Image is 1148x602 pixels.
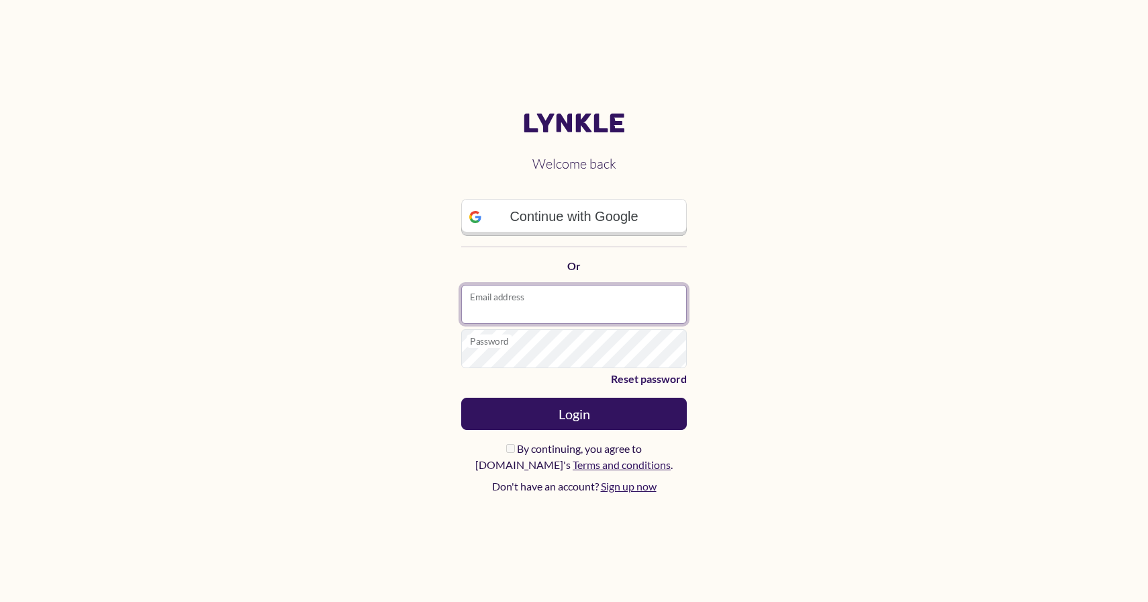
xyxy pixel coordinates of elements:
[461,398,687,430] button: Login
[461,199,687,235] a: Continue with Google
[461,478,687,494] p: Don't have an account?
[601,480,657,492] a: Sign up now
[461,107,687,140] a: Lynkle
[461,441,687,473] label: By continuing, you agree to [DOMAIN_NAME]'s .
[506,444,515,453] input: By continuing, you agree to [DOMAIN_NAME]'s Terms and conditions.
[461,145,687,183] h2: Welcome back
[573,458,671,471] a: Terms and conditions
[461,371,687,387] a: Reset password
[567,259,581,272] strong: Or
